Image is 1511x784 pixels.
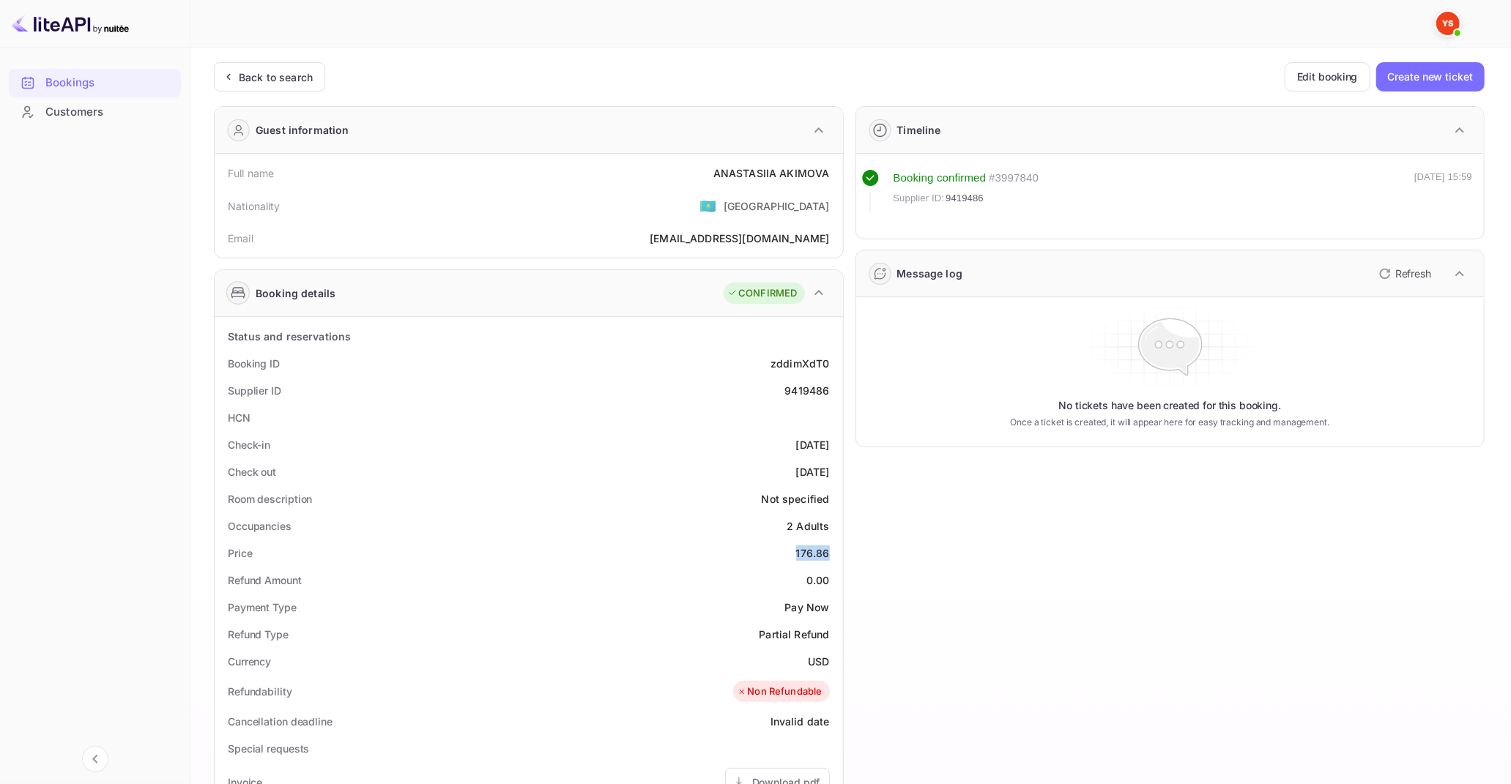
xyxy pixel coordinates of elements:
div: Refund Amount [228,572,302,588]
div: [GEOGRAPHIC_DATA] [724,198,830,214]
div: Non Refundable [737,684,822,699]
div: Cancellation deadline [228,714,333,729]
div: Currency [228,654,271,669]
div: Invalid date [771,714,830,729]
div: HCN [228,410,250,425]
a: Bookings [9,69,181,96]
div: Refund Type [228,627,289,642]
div: Bookings [45,75,174,92]
div: Booking confirmed [894,170,987,187]
div: ANASTASIIA AKIMOVA [713,165,830,181]
div: 176.86 [796,545,830,561]
div: 0.00 [806,572,830,588]
div: Not specified [762,491,830,507]
div: Occupancies [228,518,292,534]
div: [EMAIL_ADDRESS][DOMAIN_NAME] [650,231,829,246]
div: Customers [45,104,174,121]
div: 9419486 [784,383,829,398]
div: CONFIRMED [727,286,797,301]
div: Full name [228,165,274,181]
div: Guest information [256,122,349,138]
div: Message log [897,266,963,281]
button: Create new ticket [1376,62,1485,92]
div: [DATE] [796,437,830,452]
button: Edit booking [1285,62,1370,92]
button: Refresh [1370,262,1437,285]
span: United States [699,193,716,219]
div: Room description [228,491,312,507]
div: Nationality [228,198,281,214]
div: Back to search [239,70,313,85]
div: Check out [228,464,276,479]
div: [DATE] [796,464,830,479]
div: Booking ID [228,356,280,371]
div: Pay Now [784,600,829,615]
div: 2 Adults [787,518,829,534]
div: Timeline [897,122,941,138]
div: Bookings [9,69,181,97]
img: LiteAPI logo [12,12,129,35]
div: Status and reservations [228,329,351,344]
span: 9419486 [946,191,984,206]
div: Customers [9,98,181,127]
div: Booking details [256,285,335,301]
div: Payment Type [228,600,297,615]
div: Refundability [228,684,292,699]
div: Check-in [228,437,270,452]
div: USD [808,654,829,669]
span: Supplier ID: [894,191,945,206]
div: Special requests [228,741,309,756]
div: Price [228,545,253,561]
div: zddimXdT0 [771,356,829,371]
p: Once a ticket is created, it will appear here for easy tracking and management. [1000,416,1340,429]
img: Yandex Support [1436,12,1460,35]
a: Customers [9,98,181,125]
div: Email [228,231,253,246]
div: Supplier ID [228,383,281,398]
div: [DATE] 15:59 [1414,170,1472,212]
p: Refresh [1395,266,1431,281]
p: No tickets have been created for this booking. [1058,398,1281,413]
div: # 3997840 [989,170,1039,187]
button: Collapse navigation [82,746,108,772]
div: Partial Refund [759,627,829,642]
